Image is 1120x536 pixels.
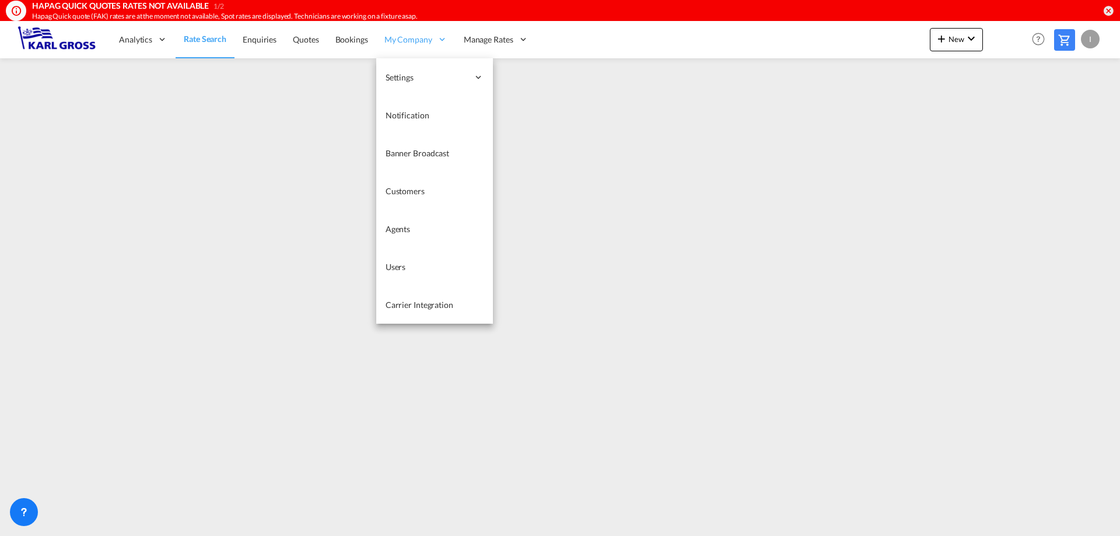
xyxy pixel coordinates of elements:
[464,34,513,45] span: Manage Rates
[456,20,537,58] div: Manage Rates
[386,148,449,158] span: Banner Broadcast
[119,34,152,45] span: Analytics
[1081,30,1100,48] div: I
[386,110,429,120] span: Notification
[285,20,327,58] a: Quotes
[386,224,410,234] span: Agents
[327,20,376,58] a: Bookings
[184,34,226,44] span: Rate Search
[386,186,425,196] span: Customers
[293,34,318,44] span: Quotes
[376,20,456,58] div: My Company
[386,72,468,83] span: Settings
[335,34,368,44] span: Bookings
[17,26,96,52] img: 3269c73066d711f095e541db4db89301.png
[1028,29,1054,50] div: Help
[376,210,493,248] a: Agents
[386,300,453,310] span: Carrier Integration
[176,20,235,58] a: Rate Search
[10,5,22,16] md-icon: icon-information-outline
[1102,5,1114,16] button: icon-close-circle
[935,31,949,45] md-icon: icon-plus 400-fg
[376,96,493,134] a: Notification
[213,2,224,12] div: 1/2
[32,12,948,22] div: Hapag Quick quote (FAK) rates are at the moment not available, Spot rates are displayed. Technici...
[935,34,978,44] span: New
[386,262,406,272] span: Users
[243,34,276,44] span: Enquiries
[376,172,493,210] a: Customers
[235,20,285,58] a: Enquiries
[930,28,983,51] button: icon-plus 400-fgNewicon-chevron-down
[376,248,493,286] a: Users
[376,134,493,172] a: Banner Broadcast
[1028,29,1048,49] span: Help
[964,31,978,45] md-icon: icon-chevron-down
[111,20,176,58] div: Analytics
[376,58,493,96] div: Settings
[376,286,493,324] a: Carrier Integration
[384,34,432,45] span: My Company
